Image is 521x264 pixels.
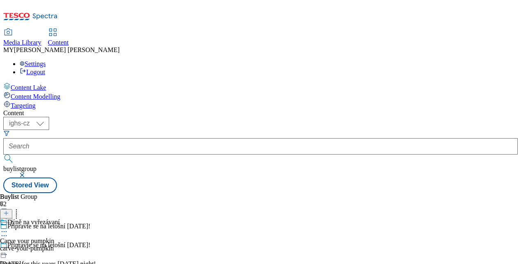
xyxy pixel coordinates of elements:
[3,46,14,53] span: MY
[3,109,518,117] div: Content
[14,46,120,53] span: [PERSON_NAME] [PERSON_NAME]
[48,29,69,46] a: Content
[20,60,46,67] a: Settings
[3,130,10,137] svg: Search Filters
[3,165,36,172] span: buylistgroup
[3,39,41,46] span: Media Library
[20,68,45,75] a: Logout
[3,138,518,155] input: Search
[7,223,91,230] div: Připravte se na letošní [DATE]!
[11,84,46,91] span: Content Lake
[3,29,41,46] a: Media Library
[7,241,91,249] div: Připravte se na letošní [DATE]!
[48,39,69,46] span: Content
[11,102,36,109] span: Targeting
[3,91,518,100] a: Content Modelling
[3,82,518,91] a: Content Lake
[3,100,518,109] a: Targeting
[7,218,60,226] div: Dýně na vyřezávaní
[11,93,60,100] span: Content Modelling
[3,178,57,193] button: Stored View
